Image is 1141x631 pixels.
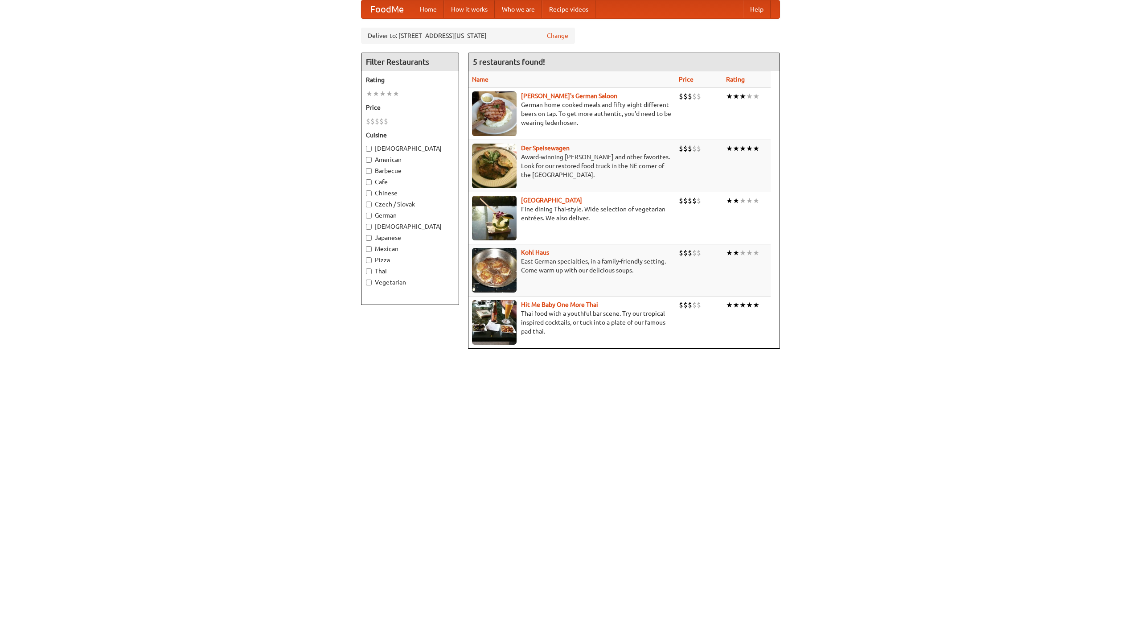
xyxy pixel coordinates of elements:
[366,200,454,209] label: Czech / Slovak
[726,300,733,310] li: ★
[692,196,697,206] li: $
[370,116,375,126] li: $
[733,144,739,153] li: ★
[366,146,372,152] input: [DEMOGRAPHIC_DATA]
[726,144,733,153] li: ★
[472,300,517,345] img: babythai.jpg
[739,248,746,258] li: ★
[692,300,697,310] li: $
[366,103,454,112] h5: Price
[366,116,370,126] li: $
[697,248,701,258] li: $
[739,196,746,206] li: ★
[472,76,488,83] a: Name
[366,211,454,220] label: German
[726,91,733,101] li: ★
[683,248,688,258] li: $
[692,91,697,101] li: $
[361,28,575,44] div: Deliver to: [STREET_ADDRESS][US_STATE]
[743,0,771,18] a: Help
[726,196,733,206] li: ★
[472,91,517,136] img: esthers.jpg
[472,205,672,223] p: Fine dining Thai-style. Wide selection of vegetarian entrées. We also deliver.
[726,248,733,258] li: ★
[366,202,372,207] input: Czech / Slovak
[366,233,454,242] label: Japanese
[472,309,672,336] p: Thai food with a youthful bar scene. Try our tropical inspired cocktails, or tuck into a plate of...
[366,244,454,253] label: Mexican
[366,224,372,230] input: [DEMOGRAPHIC_DATA]
[692,144,697,153] li: $
[366,257,372,263] input: Pizza
[733,196,739,206] li: ★
[413,0,444,18] a: Home
[366,235,372,241] input: Japanese
[746,248,753,258] li: ★
[521,197,582,204] a: [GEOGRAPHIC_DATA]
[679,91,683,101] li: $
[679,248,683,258] li: $
[679,300,683,310] li: $
[733,300,739,310] li: ★
[521,144,570,152] a: Der Speisewagen
[366,177,454,186] label: Cafe
[521,249,549,256] a: Kohl Haus
[393,89,399,99] li: ★
[361,0,413,18] a: FoodMe
[688,196,692,206] li: $
[366,179,372,185] input: Cafe
[683,91,688,101] li: $
[746,300,753,310] li: ★
[366,246,372,252] input: Mexican
[472,153,672,179] p: Award-winning [PERSON_NAME] and other favorites. Look for our restored food truck in the NE corne...
[366,190,372,196] input: Chinese
[683,144,688,153] li: $
[739,144,746,153] li: ★
[472,257,672,275] p: East German specialties, in a family-friendly setting. Come warm up with our delicious soups.
[444,0,495,18] a: How it works
[521,301,598,308] a: Hit Me Baby One More Thai
[495,0,542,18] a: Who we are
[521,92,617,99] a: [PERSON_NAME]'s German Saloon
[688,91,692,101] li: $
[739,300,746,310] li: ★
[366,166,454,175] label: Barbecue
[753,196,759,206] li: ★
[697,144,701,153] li: $
[472,144,517,188] img: speisewagen.jpg
[366,267,454,276] label: Thai
[366,75,454,84] h5: Rating
[366,155,454,164] label: American
[739,91,746,101] li: ★
[547,31,568,40] a: Change
[366,144,454,153] label: [DEMOGRAPHIC_DATA]
[366,278,454,287] label: Vegetarian
[697,91,701,101] li: $
[688,248,692,258] li: $
[688,300,692,310] li: $
[386,89,393,99] li: ★
[375,116,379,126] li: $
[472,248,517,293] img: kohlhaus.jpg
[366,268,372,274] input: Thai
[697,196,701,206] li: $
[472,196,517,240] img: satay.jpg
[542,0,595,18] a: Recipe videos
[361,53,459,71] h4: Filter Restaurants
[373,89,379,99] li: ★
[683,196,688,206] li: $
[726,76,745,83] a: Rating
[692,248,697,258] li: $
[366,157,372,163] input: American
[753,91,759,101] li: ★
[366,168,372,174] input: Barbecue
[366,213,372,219] input: German
[733,91,739,101] li: ★
[679,144,683,153] li: $
[733,248,739,258] li: ★
[746,91,753,101] li: ★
